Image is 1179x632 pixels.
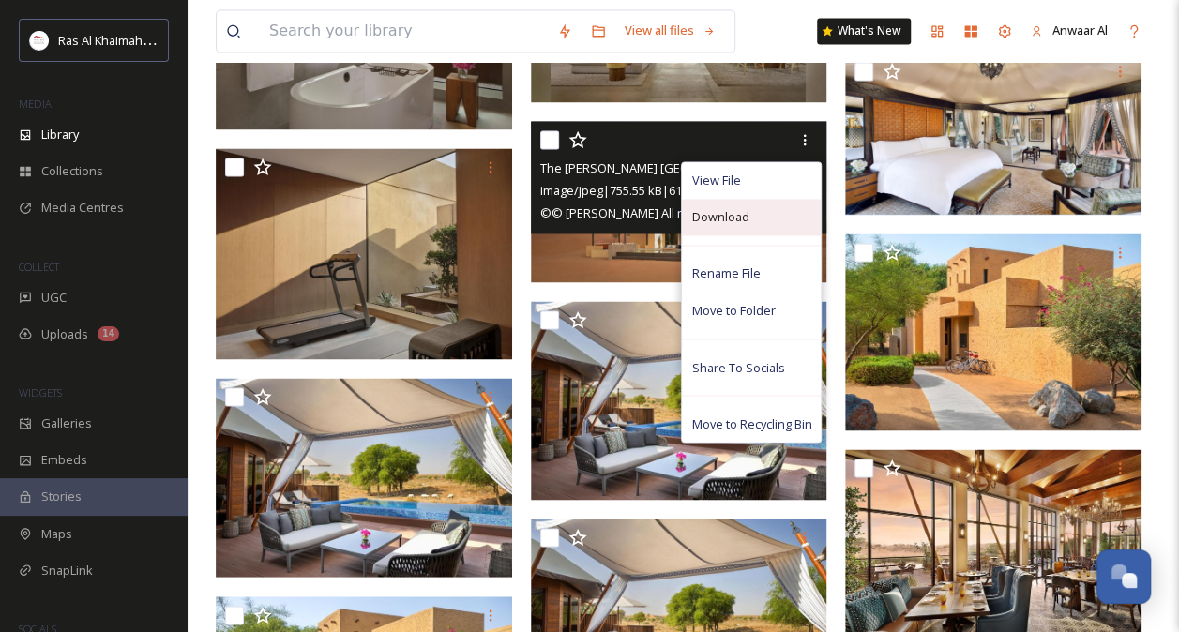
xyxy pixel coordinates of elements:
[531,301,827,500] img: The Ritz-Carlton Ras Al Khaimah, Al Wadi Desert Tented pool villa.jpg
[216,378,512,577] img: The Ritz-Carlton Ras Al Khaimah, Al Wadi Desert Villa Exterior RC Al Wadi Desert resort.jpg
[615,12,725,49] a: View all files
[19,385,62,399] span: WIDGETS
[540,158,1053,176] span: The [PERSON_NAME] [GEOGRAPHIC_DATA], [GEOGRAPHIC_DATA] Signature Villa Exterior.jpg
[691,414,811,432] span: Move to Recycling Bin
[1021,12,1117,49] a: Anwaar Al
[41,488,82,505] span: Stories
[58,31,324,49] span: Ras Al Khaimah Tourism Development Authority
[216,148,512,359] img: The Ritz-Carlton Ras Al Khaimah, Al Wadi Desert Signature Villa Fitness Studio.jpg
[691,172,740,189] span: View File
[41,162,103,180] span: Collections
[260,10,548,52] input: Search your library
[845,233,1141,431] img: The Ritz-Carlton Ras Al Khaimah, Al Wadi Desert.jpg
[845,53,1141,214] img: The Ritz-Carlton Ras Al Khaimah, Al Wadi Desert Villa Interior RC Al Wadi Desert Resort.PNG
[98,326,119,341] div: 14
[1052,22,1108,38] span: Anwaar Al
[691,208,748,226] span: Download
[41,199,124,217] span: Media Centres
[691,358,784,376] span: Share To Socials
[691,264,760,282] span: Rename File
[540,182,728,199] span: image/jpeg | 755.55 kB | 6184 x 3361
[41,525,72,543] span: Maps
[41,289,67,307] span: UGC
[691,302,775,320] span: Move to Folder
[41,451,87,469] span: Embeds
[817,18,911,44] a: What's New
[41,562,93,579] span: SnapLink
[41,126,79,143] span: Library
[19,97,52,111] span: MEDIA
[1096,549,1151,604] button: Open Chat
[30,31,49,50] img: Logo_RAKTDA_RGB-01.png
[19,260,59,274] span: COLLECT
[41,414,92,432] span: Galleries
[41,325,88,343] span: Uploads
